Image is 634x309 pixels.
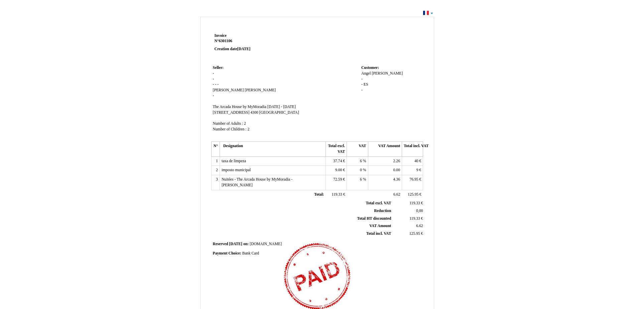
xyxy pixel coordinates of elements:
td: € [392,215,424,222]
span: [DOMAIN_NAME] [250,242,282,246]
td: € [402,166,423,175]
span: - [213,71,214,76]
td: % [347,175,368,190]
span: - [213,82,214,87]
th: Designation [220,142,326,157]
span: 72.59 [333,177,342,182]
span: 76.95 [409,177,418,182]
span: Customer: [361,66,379,70]
span: - [361,77,363,81]
span: 40 [414,159,418,163]
span: 0,00 [416,209,423,213]
span: 125.95 [409,231,420,236]
span: - [213,94,214,98]
td: € [402,157,423,166]
td: % [347,166,368,175]
span: 9 [416,168,418,172]
td: 3 [211,175,220,190]
span: Number of Adults : [213,121,243,126]
span: 119.33 [332,192,342,197]
td: 2 [211,166,220,175]
td: € [326,190,347,199]
span: Nuitées - The Arcada House by MyMoradia - [PERSON_NAME] [222,177,292,187]
span: [GEOGRAPHIC_DATA] [259,110,299,115]
span: Invoice [215,33,227,38]
strong: N° [215,38,294,44]
span: 125.95 [408,192,418,197]
span: - [361,82,363,87]
span: on: [243,242,249,246]
td: € [392,200,424,207]
th: Total incl. VAT [402,142,423,157]
span: - [217,82,219,87]
span: - [361,88,363,92]
span: 2.26 [393,159,400,163]
span: Total incl. VAT [366,231,391,236]
span: 119.33 [409,216,420,221]
span: [DATE] [237,47,250,51]
span: 2 [244,121,246,126]
span: [DATE] - [DATE] [267,105,296,109]
span: [PERSON_NAME] [372,71,403,76]
span: 0 [360,168,362,172]
span: [PERSON_NAME] [213,88,244,92]
span: Seller: [213,66,224,70]
span: imposto municipal [222,168,251,172]
span: The Arcada House by MyMoradia [213,105,266,109]
span: Payment Choice: [213,251,241,255]
span: 9.00 [335,168,342,172]
span: ES [364,82,368,87]
span: Reduction [374,209,391,213]
span: Reserved [213,242,228,246]
span: Total HT discounted [357,216,391,221]
span: Bank Card [242,251,259,255]
span: [STREET_ADDRESS] [213,110,250,115]
td: % [347,157,368,166]
span: Number of Children : [213,127,247,131]
span: - [215,82,216,87]
span: 6 [360,159,362,163]
th: Total excl. VAT [326,142,347,157]
span: 37.74 [333,159,342,163]
span: Total: [314,192,324,197]
td: € [326,166,347,175]
span: 6.62 [416,224,423,228]
span: Total excl. VAT [366,201,391,205]
span: Angel [361,71,371,76]
th: VAT Amount [368,142,402,157]
span: [PERSON_NAME] [245,88,276,92]
td: € [392,230,424,238]
span: 4300 [250,110,258,115]
span: - [213,77,214,81]
span: 119.33 [409,201,420,205]
span: [DATE] [229,242,242,246]
td: € [326,175,347,190]
span: 6 [360,177,362,182]
td: € [402,190,423,199]
td: € [402,175,423,190]
span: 2 [247,127,249,131]
th: N° [211,142,220,157]
td: € [326,157,347,166]
th: VAT [347,142,368,157]
span: taxa de limpeza [222,159,246,163]
span: 6.62 [393,192,400,197]
span: VAT Amount [369,224,391,228]
span: 6301106 [219,39,232,43]
td: 1 [211,157,220,166]
span: 4.36 [393,177,400,182]
strong: Creation date [215,47,251,51]
span: 0.00 [393,168,400,172]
